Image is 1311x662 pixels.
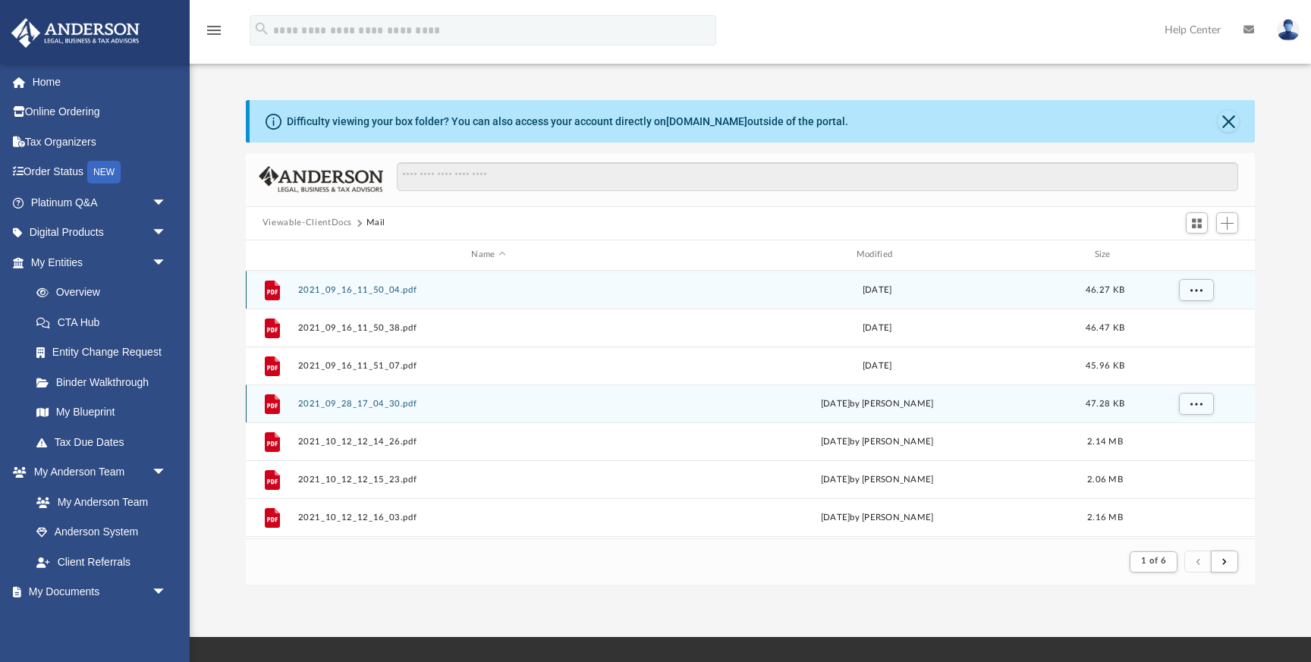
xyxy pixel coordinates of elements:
[1277,19,1300,41] img: User Pic
[1186,212,1209,234] button: Switch to Grid View
[1142,248,1248,262] div: id
[686,321,1067,334] div: [DATE]
[152,247,182,278] span: arrow_drop_down
[1086,285,1124,293] span: 46.27 KB
[152,577,182,608] span: arrow_drop_down
[11,577,182,607] a: My Documentsarrow_drop_down
[11,457,182,488] a: My Anderson Teamarrow_drop_down
[253,20,270,37] i: search
[152,187,182,218] span: arrow_drop_down
[11,247,190,278] a: My Entitiesarrow_drop_down
[297,475,679,485] button: 2021_10_12_12_15_23.pdf
[21,517,182,547] a: Anderson System
[666,115,747,127] a: [DOMAIN_NAME]
[11,67,190,97] a: Home
[1178,392,1213,415] button: More options
[21,547,182,577] a: Client Referrals
[253,248,291,262] div: id
[152,457,182,488] span: arrow_drop_down
[263,216,352,230] button: Viewable-ClientDocs
[297,248,679,262] div: Name
[686,359,1067,372] div: [DATE]
[297,513,679,522] button: 2021_10_12_12_16_03.pdf
[21,487,174,517] a: My Anderson Team
[21,397,182,428] a: My Blueprint
[397,162,1239,191] input: Search files and folders
[21,427,190,457] a: Tax Due Dates
[7,18,144,48] img: Anderson Advisors Platinum Portal
[11,218,190,248] a: Digital Productsarrow_drop_down
[297,285,679,295] button: 2021_09_16_11_50_04.pdf
[297,437,679,447] button: 2021_10_12_12_14_26.pdf
[1130,551,1177,573] button: 1 of 6
[297,323,679,333] button: 2021_09_16_11_50_38.pdf
[21,278,190,308] a: Overview
[1074,248,1135,262] div: Size
[11,157,190,188] a: Order StatusNEW
[297,399,679,409] button: 2021_09_28_17_04_30.pdf
[205,29,223,39] a: menu
[11,127,190,157] a: Tax Organizers
[152,218,182,249] span: arrow_drop_down
[11,97,190,127] a: Online Ordering
[686,397,1067,410] div: [DATE] by [PERSON_NAME]
[1087,437,1123,445] span: 2.14 MB
[246,271,1255,539] div: grid
[287,114,848,130] div: Difficulty viewing your box folder? You can also access your account directly on outside of the p...
[686,435,1067,448] div: [DATE] by [PERSON_NAME]
[21,337,190,368] a: Entity Change Request
[297,361,679,371] button: 2021_09_16_11_51_07.pdf
[366,216,386,230] button: Mail
[686,472,1067,486] div: [DATE] by [PERSON_NAME]
[1087,513,1123,521] span: 2.16 MB
[686,283,1067,296] div: [DATE]
[1218,111,1239,132] button: Close
[686,510,1067,524] div: [DATE] by [PERSON_NAME]
[11,187,190,218] a: Platinum Q&Aarrow_drop_down
[1216,212,1239,234] button: Add
[205,21,223,39] i: menu
[1141,557,1166,565] span: 1 of 6
[1178,278,1213,301] button: More options
[1087,475,1123,483] span: 2.06 MB
[21,307,190,337] a: CTA Hub
[1086,323,1124,331] span: 46.47 KB
[21,367,190,397] a: Binder Walkthrough
[87,161,121,184] div: NEW
[686,248,1068,262] div: Modified
[1086,399,1124,407] span: 47.28 KB
[21,607,174,637] a: Box
[1086,361,1124,369] span: 45.96 KB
